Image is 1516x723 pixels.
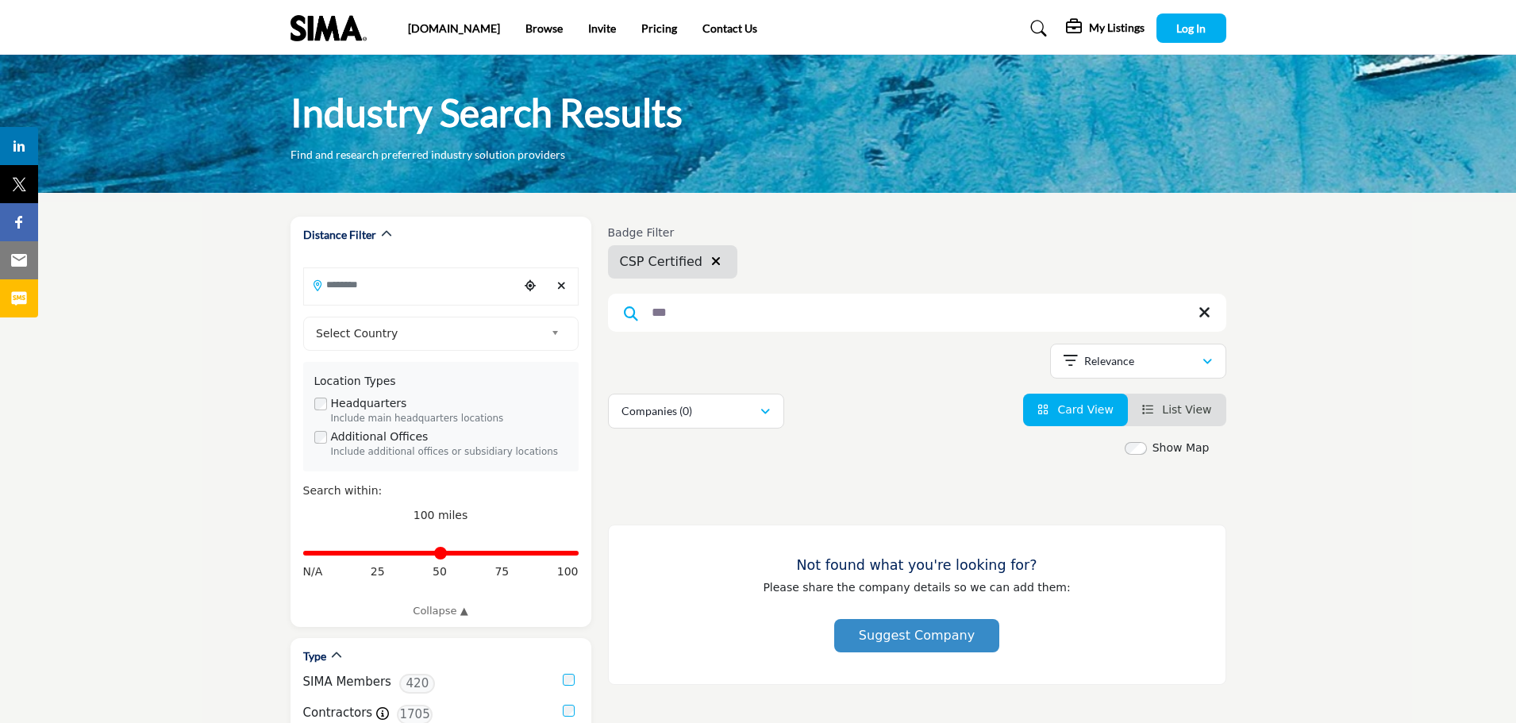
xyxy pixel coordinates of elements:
span: 420 [399,674,435,694]
div: My Listings [1066,19,1145,38]
span: Select Country [316,324,544,343]
span: 100 miles [414,509,468,521]
h1: Industry Search Results [291,88,683,137]
h2: Distance Filter [303,227,376,243]
button: Suggest Company [834,619,999,652]
span: 50 [433,563,447,580]
button: Log In [1156,13,1226,43]
li: List View [1128,394,1226,426]
a: Search [1015,16,1057,41]
p: Find and research preferred industry solution providers [291,147,565,163]
div: Location Types [314,373,568,390]
button: Companies (0) [608,394,784,429]
div: Search within: [303,483,579,499]
span: 75 [494,563,509,580]
span: Log In [1176,21,1206,35]
a: View Card [1037,403,1114,416]
div: Clear search location [550,269,574,303]
div: Choose your current location [518,269,542,303]
span: Suggest Company [859,628,975,643]
span: Please share the company details so we can add them: [763,581,1070,594]
input: Search Location [304,269,518,300]
p: Companies (0) [621,403,692,419]
span: List View [1162,403,1211,416]
input: Search Keyword [608,294,1226,332]
label: Show Map [1152,440,1210,456]
a: Collapse ▲ [303,603,579,619]
span: 100 [557,563,579,580]
p: Relevance [1084,353,1134,369]
input: SIMA Members checkbox [563,674,575,686]
a: Browse [525,21,563,35]
span: CSP Certified [620,252,702,271]
a: [DOMAIN_NAME] [408,21,500,35]
h2: Type [303,648,326,664]
input: Contractors checkbox [563,705,575,717]
span: N/A [303,563,323,580]
label: Additional Offices [331,429,429,445]
li: Card View [1023,394,1128,426]
h5: My Listings [1089,21,1145,35]
span: Card View [1057,403,1113,416]
h3: Not found what you're looking for? [641,557,1194,574]
a: View List [1142,403,1212,416]
div: Include additional offices or subsidiary locations [331,445,568,460]
a: Pricing [641,21,677,35]
a: Contact Us [702,21,757,35]
img: Site Logo [291,15,375,41]
div: Include main headquarters locations [331,412,568,426]
span: 25 [371,563,385,580]
h6: Badge Filter [608,226,737,240]
a: Invite [588,21,616,35]
label: SIMA Members [303,673,391,691]
label: Headquarters [331,395,407,412]
button: Relevance [1050,344,1226,379]
label: Contractors [303,704,373,722]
